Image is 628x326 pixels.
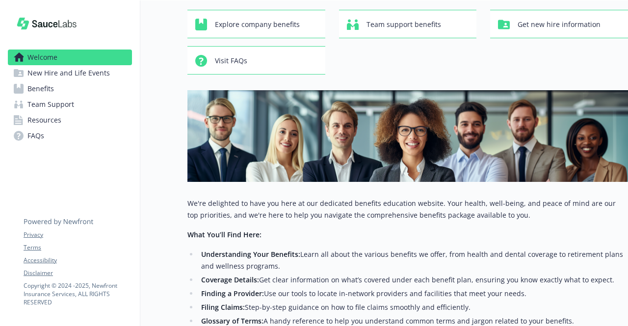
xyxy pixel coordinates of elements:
a: Resources [8,112,132,128]
span: FAQs [27,128,44,144]
strong: Finding a Provider: [201,289,264,298]
img: overview page banner [187,90,628,182]
a: Welcome [8,50,132,65]
button: Explore company benefits [187,10,325,38]
li: Learn all about the various benefits we offer, from health and dental coverage to retirement plan... [198,249,628,272]
span: Explore company benefits [215,15,300,34]
span: Get new hire information [518,15,601,34]
a: Disclaimer [24,269,131,277]
li: Use our tools to locate in-network providers and facilities that meet your needs. [198,288,628,300]
p: Copyright © 2024 - 2025 , Newfront Insurance Services, ALL RIGHTS RESERVED [24,281,131,306]
strong: Glossary of Terms: [201,316,263,326]
button: Get new hire information [490,10,628,38]
span: Team Support [27,97,74,112]
a: Privacy [24,230,131,239]
strong: Coverage Details: [201,275,259,284]
a: Terms [24,243,131,252]
a: New Hire and Life Events [8,65,132,81]
button: Visit FAQs [187,46,325,75]
span: Team support benefits [366,15,441,34]
span: New Hire and Life Events [27,65,110,81]
li: Get clear information on what’s covered under each benefit plan, ensuring you know exactly what t... [198,274,628,286]
a: Benefits [8,81,132,97]
span: Welcome [27,50,57,65]
span: Benefits [27,81,54,97]
strong: What You’ll Find Here: [187,230,262,239]
a: Accessibility [24,256,131,265]
span: Resources [27,112,61,128]
button: Team support benefits [339,10,477,38]
strong: Understanding Your Benefits: [201,250,300,259]
span: Visit FAQs [215,51,247,70]
p: We're delighted to have you here at our dedicated benefits education website. Your health, well-b... [187,198,628,221]
a: Team Support [8,97,132,112]
a: FAQs [8,128,132,144]
li: Step-by-step guidance on how to file claims smoothly and efficiently. [198,301,628,313]
strong: Filing Claims: [201,302,245,312]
